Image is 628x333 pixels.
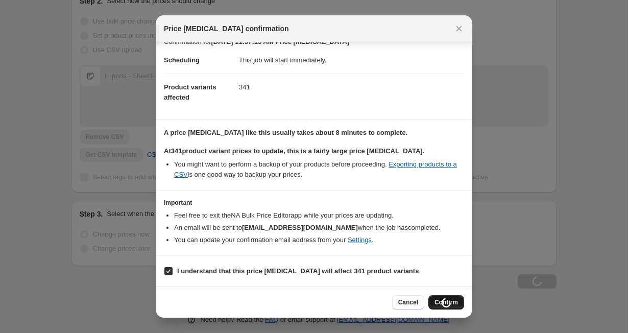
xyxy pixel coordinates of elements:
[239,74,464,101] dd: 341
[164,83,216,101] span: Product variants affected
[398,298,418,306] span: Cancel
[174,210,464,221] li: Feel free to exit the NA Bulk Price Editor app while your prices are updating.
[392,295,424,310] button: Cancel
[242,224,358,231] b: [EMAIL_ADDRESS][DOMAIN_NAME]
[164,147,424,155] b: At 341 product variant prices to update, this is a fairly large price [MEDICAL_DATA].
[164,23,289,34] span: Price [MEDICAL_DATA] confirmation
[239,47,464,74] dd: This job will start immediately.
[174,223,464,233] li: An email will be sent to when the job has completed .
[174,159,464,180] li: You might want to perform a backup of your products before proceeding. is one good way to backup ...
[164,56,200,64] span: Scheduling
[174,235,464,245] li: You can update your confirmation email address from your .
[174,160,457,178] a: Exporting products to a CSV
[164,129,407,136] b: A price [MEDICAL_DATA] like this usually takes about 8 minutes to complete.
[452,21,466,36] button: Close
[348,236,372,244] a: Settings
[177,267,419,275] b: I understand that this price [MEDICAL_DATA] will affect 341 product variants
[164,199,464,207] h3: Important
